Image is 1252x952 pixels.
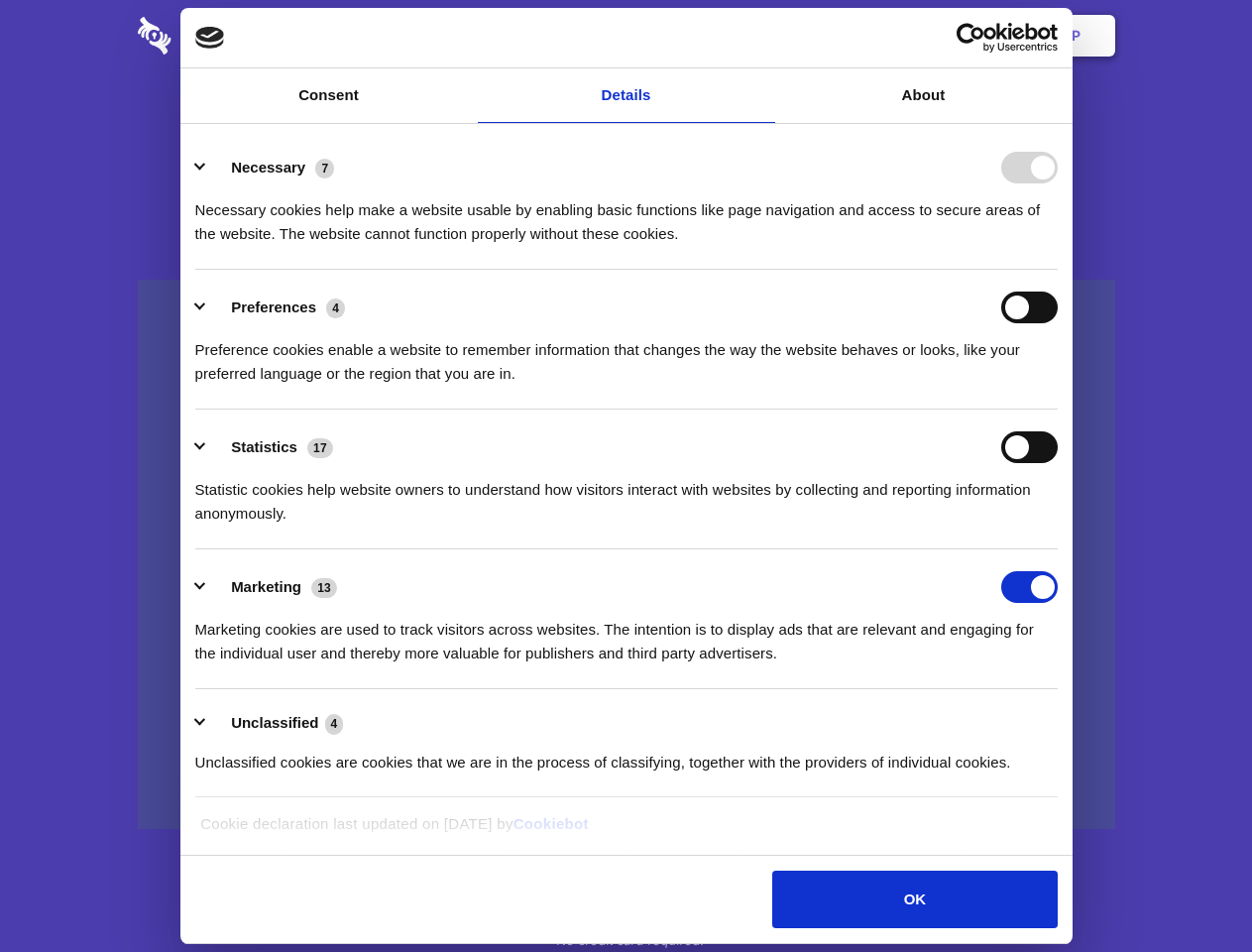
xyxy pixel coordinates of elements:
a: About [775,68,1073,123]
label: Marketing [231,578,301,595]
div: Necessary cookies help make a website usable by enabling basic functions like page navigation and... [195,183,1058,246]
span: 4 [325,714,344,734]
a: Cookiebot [513,815,589,832]
button: Marketing (13) [195,571,350,603]
div: Marketing cookies are used to track visitors across websites. The intention is to display ads tha... [195,603,1058,665]
h4: Auto-redaction of sensitive data, encrypted data sharing and self-destructing private chats. Shar... [138,180,1115,246]
a: Consent [180,68,478,123]
h1: Eliminate Slack Data Loss. [138,89,1115,161]
img: logo [195,27,225,49]
button: OK [772,871,1057,928]
img: logo-wordmark-white-trans-d4663122ce5f474addd5e946df7df03e33cb6a1c49d2221995e7729f52c070b2.svg [138,17,307,55]
span: 13 [311,578,337,598]
span: 7 [315,159,334,178]
a: Details [478,68,775,123]
div: Unclassified cookies are cookies that we are in the process of classifying, together with the pro... [195,736,1058,774]
a: Pricing [582,5,668,66]
button: Preferences (4) [195,292,358,323]
button: Necessary (7) [195,152,347,183]
div: Statistic cookies help website owners to understand how visitors interact with websites by collec... [195,463,1058,526]
button: Statistics (17) [195,431,346,463]
a: Wistia video thumbnail [138,280,1115,830]
label: Statistics [231,438,297,455]
a: Contact [804,5,895,66]
label: Preferences [231,298,316,315]
a: Usercentrics Cookiebot - opens in a new window [884,23,1058,53]
a: Login [899,5,985,66]
div: Preference cookies enable a website to remember information that changes the way the website beha... [195,323,1058,386]
span: 17 [307,438,333,458]
span: 4 [326,298,345,318]
button: Unclassified (4) [195,711,356,736]
label: Necessary [231,159,305,176]
div: Cookie declaration last updated on [DATE] by [185,812,1067,851]
iframe: Drift Widget Chat Controller [1153,853,1228,928]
